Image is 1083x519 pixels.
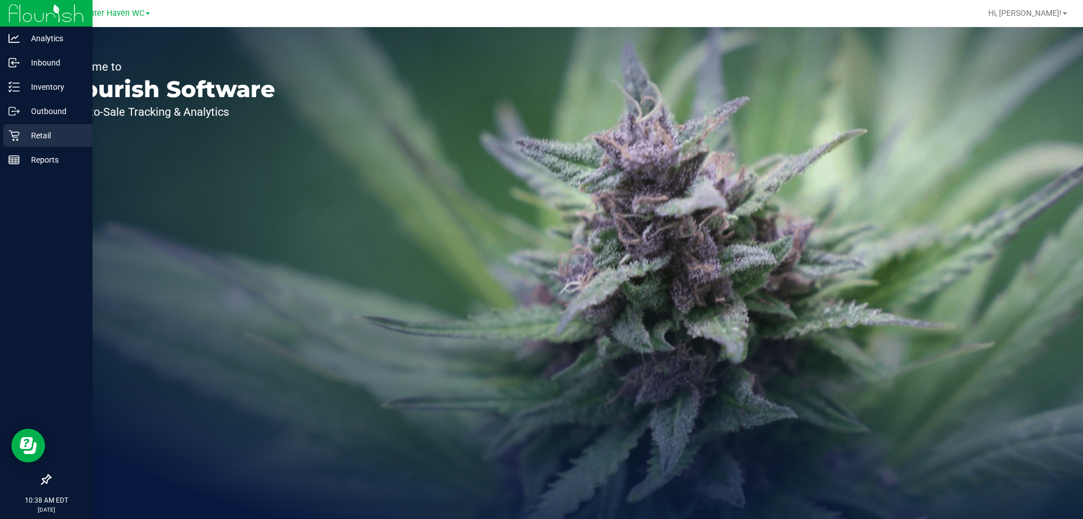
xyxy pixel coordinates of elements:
[8,154,20,165] inline-svg: Reports
[61,78,275,101] p: Flourish Software
[8,57,20,68] inline-svg: Inbound
[61,61,275,72] p: Welcome to
[8,106,20,117] inline-svg: Outbound
[20,32,87,45] p: Analytics
[20,104,87,118] p: Outbound
[20,80,87,94] p: Inventory
[11,429,45,463] iframe: Resource center
[20,56,87,69] p: Inbound
[8,81,20,93] inline-svg: Inventory
[5,505,87,514] p: [DATE]
[20,153,87,167] p: Reports
[8,130,20,141] inline-svg: Retail
[8,33,20,44] inline-svg: Analytics
[61,106,275,117] p: Seed-to-Sale Tracking & Analytics
[80,8,144,18] span: Winter Haven WC
[5,495,87,505] p: 10:38 AM EDT
[20,129,87,142] p: Retail
[988,8,1062,18] span: Hi, [PERSON_NAME]!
